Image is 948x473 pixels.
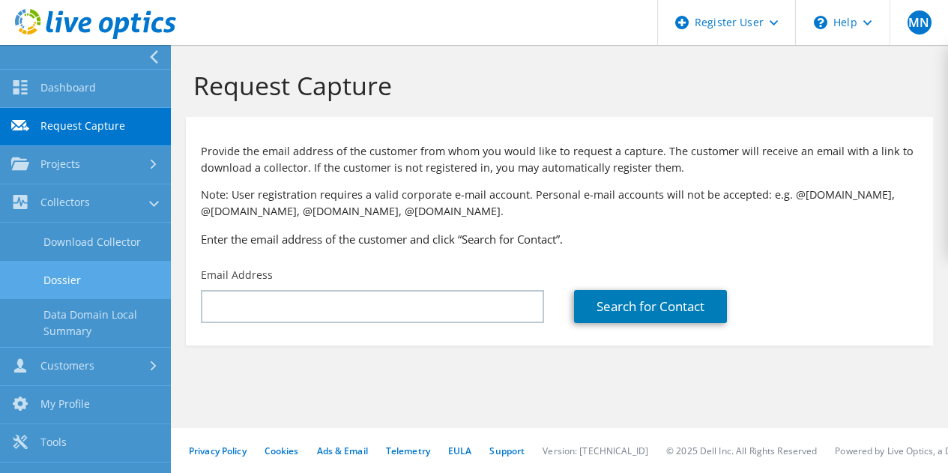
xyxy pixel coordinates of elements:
[908,10,932,34] span: MN
[193,70,918,101] h1: Request Capture
[189,445,247,457] a: Privacy Policy
[386,445,430,457] a: Telemetry
[201,187,918,220] p: Note: User registration requires a valid corporate e-mail account. Personal e-mail accounts will ...
[201,231,918,247] h3: Enter the email address of the customer and click “Search for Contact”.
[448,445,471,457] a: EULA
[489,445,525,457] a: Support
[201,143,918,176] p: Provide the email address of the customer from whom you would like to request a capture. The cust...
[265,445,299,457] a: Cookies
[317,445,368,457] a: Ads & Email
[574,290,727,323] a: Search for Contact
[201,268,273,283] label: Email Address
[814,16,827,29] svg: \n
[666,445,817,457] li: © 2025 Dell Inc. All Rights Reserved
[543,445,648,457] li: Version: [TECHNICAL_ID]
